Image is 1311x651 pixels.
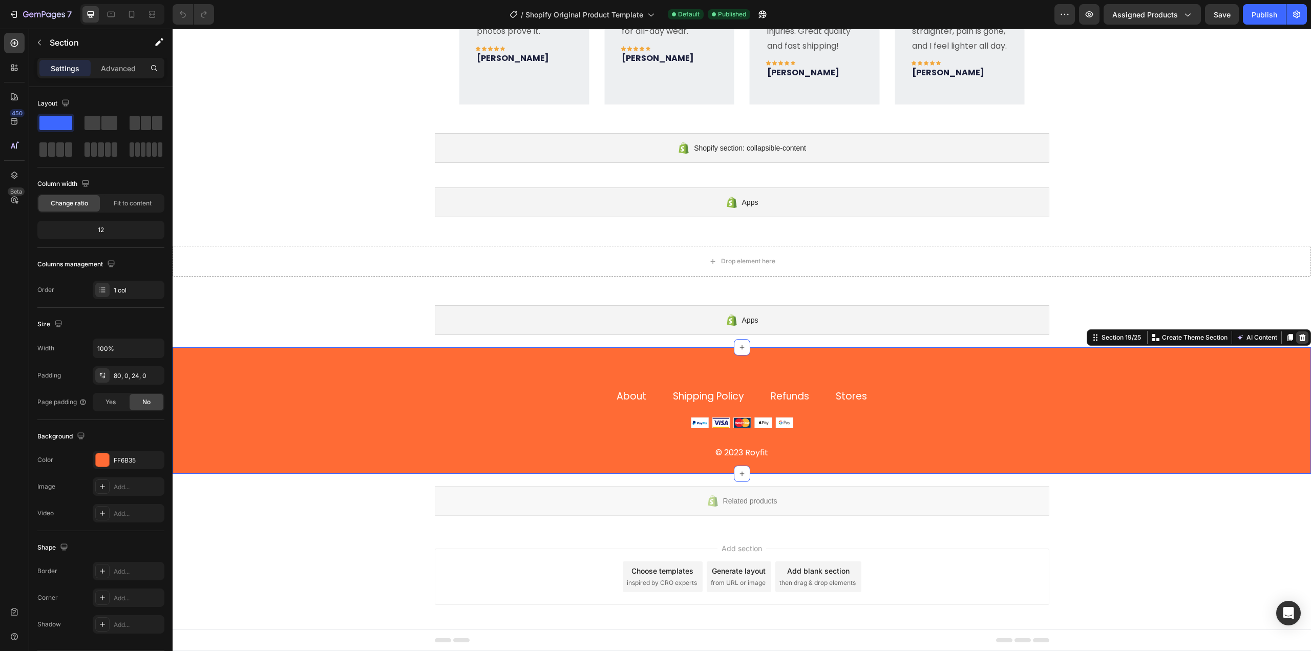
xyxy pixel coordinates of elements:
p: Settings [51,63,79,74]
button: Save [1205,4,1239,25]
div: Size [37,318,65,331]
a: About [444,361,474,374]
div: Video [37,509,54,518]
a: Refunds [598,361,637,374]
p: [PERSON_NAME] [595,38,667,50]
div: Generate layout [539,537,593,548]
div: Shape [37,541,70,555]
div: 450 [10,109,25,117]
div: Padding [37,371,61,380]
div: Width [37,344,54,353]
div: 12 [39,223,162,237]
span: Shopify Original Product Template [525,9,643,20]
div: Page padding [37,397,87,407]
span: Shopify section: collapsible-content [521,113,633,125]
span: from URL or image [538,550,593,559]
p: [PERSON_NAME] [304,24,376,36]
iframe: Design area [173,29,1311,651]
div: Border [37,566,57,576]
div: Shadow [37,620,61,629]
button: 7 [4,4,76,25]
div: Layout [37,97,72,111]
span: Apps [569,167,586,180]
button: AI Content [1062,303,1107,315]
span: Fit to content [114,199,152,208]
div: Add... [114,620,162,629]
p: Create Theme Section [989,304,1055,313]
span: Related products [551,466,605,478]
div: Open Intercom Messenger [1276,601,1301,625]
div: Publish [1252,9,1277,20]
p: [PERSON_NAME] [739,38,812,50]
p: 7 [67,8,72,20]
span: Yes [105,397,116,407]
p: Section [50,36,134,49]
div: Column width [37,177,92,191]
div: 80, 0, 24, 0 [114,371,162,381]
div: Image [37,482,55,491]
span: Change ratio [51,199,88,208]
button: Publish [1243,4,1286,25]
div: FF6B35 [114,456,162,465]
button: Assigned Products [1104,4,1201,25]
span: Save [1214,10,1231,19]
div: Add... [114,509,162,518]
p: [PERSON_NAME] [449,24,521,36]
div: Add... [114,567,162,576]
div: Drop element here [548,228,603,237]
span: Assigned Products [1112,9,1178,20]
span: / [521,9,523,20]
div: 1 col [114,286,162,295]
span: inspired by CRO experts [454,550,524,559]
div: Add... [114,482,162,492]
div: Color [37,455,53,465]
div: Background [37,430,87,444]
p: © 2023 Royfit [263,417,876,432]
a: Stores [663,361,694,374]
div: Add blank section [615,537,677,548]
a: Shipping Policy [500,361,572,374]
p: Advanced [101,63,136,74]
div: Corner [37,593,58,602]
div: Section 19/25 [927,304,970,313]
span: Add section [545,514,594,525]
div: Order [37,285,54,295]
div: Add... [114,594,162,603]
div: Undo/Redo [173,4,214,25]
span: Published [718,10,746,19]
img: Alt Image [518,389,621,400]
div: Beta [8,187,25,196]
div: Choose templates [459,537,521,548]
span: then drag & drop elements [607,550,683,559]
span: No [142,397,151,407]
span: Apps [569,285,586,298]
div: Columns management [37,258,117,271]
input: Auto [93,339,164,358]
span: Default [678,10,700,19]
